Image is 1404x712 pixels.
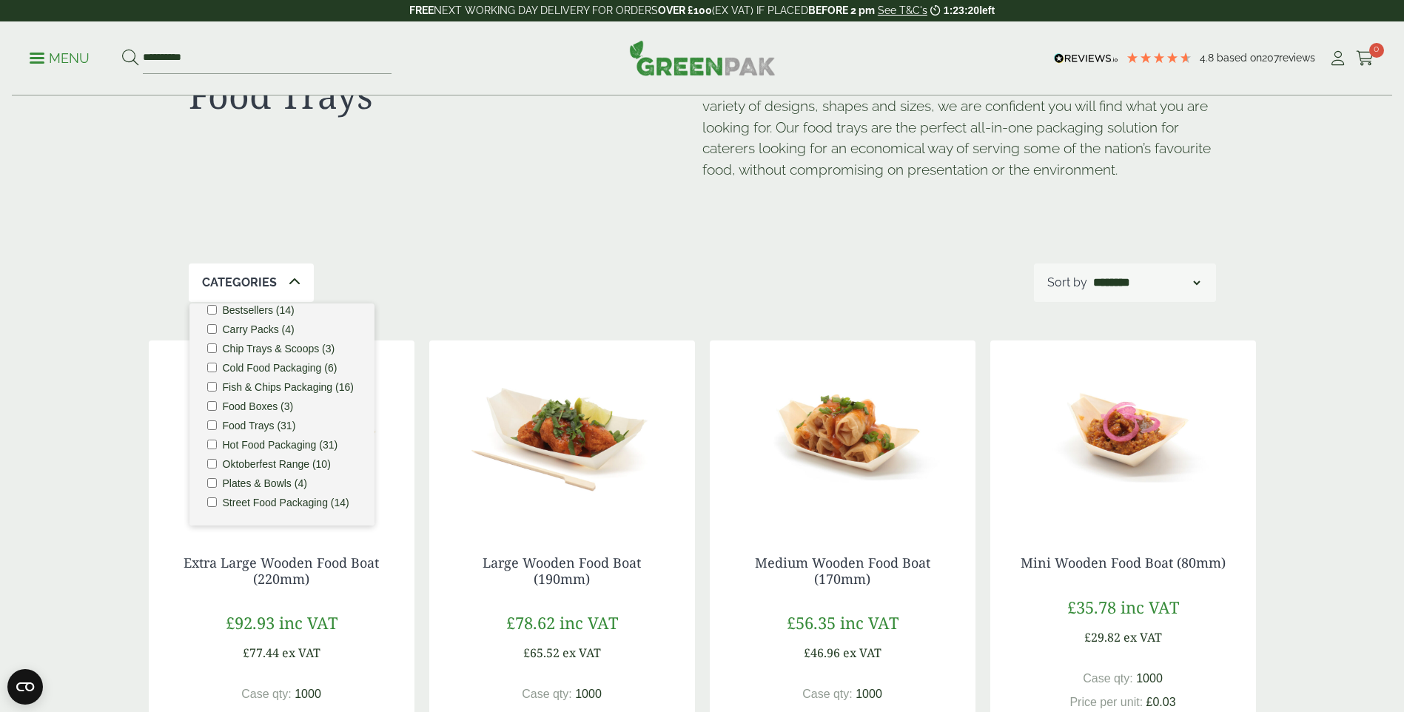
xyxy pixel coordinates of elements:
[282,645,320,661] span: ex VAT
[223,478,307,488] label: Plates & Bowls (4)
[787,611,836,634] span: £56.35
[223,440,338,450] label: Hot Food Packaging (31)
[1356,47,1374,70] a: 0
[1121,596,1179,618] span: inc VAT
[1329,51,1347,66] i: My Account
[184,554,379,588] a: Extra Large Wooden Food Boat (220mm)
[802,688,853,700] span: Case qty:
[1021,554,1226,571] a: Mini Wooden Food Boat (80mm)
[241,688,292,700] span: Case qty:
[629,40,776,75] img: GreenPak Supplies
[843,645,881,661] span: ex VAT
[1126,51,1192,64] div: 4.79 Stars
[30,50,90,64] a: Menu
[506,611,555,634] span: £78.62
[202,274,277,292] p: Categories
[755,554,930,588] a: Medium Wooden Food Boat (170mm)
[856,688,882,700] span: 1000
[223,363,337,373] label: Cold Food Packaging (6)
[840,611,899,634] span: inc VAT
[523,645,560,661] span: £65.52
[483,554,641,588] a: Large Wooden Food Boat (190mm)
[808,4,875,16] strong: BEFORE 2 pm
[7,669,43,705] button: Open CMP widget
[1047,274,1087,292] p: Sort by
[1356,51,1374,66] i: Cart
[1069,696,1143,708] span: Price per unit:
[223,382,354,392] label: Fish & Chips Packaging (16)
[1262,52,1279,64] span: 207
[223,459,331,469] label: Oktoberfest Range (10)
[1067,596,1116,618] span: £35.78
[990,340,1256,525] img: Mini Wooden Boat 80mm with food contents 2920004AA
[30,50,90,67] p: Menu
[149,340,414,525] img: Extra Large Wooden Boat 220mm with food contents V2 2920004AE
[429,340,695,525] img: Large Wooden Boat 190mm with food contents 2920004AD
[1136,672,1163,685] span: 1000
[295,688,321,700] span: 1000
[702,74,1216,181] p: We supply an extensive range of 100% compostable food trays; available in a variety of designs, s...
[979,4,995,16] span: left
[1279,52,1315,64] span: reviews
[223,305,295,315] label: Bestsellers (14)
[1083,672,1133,685] span: Case qty:
[878,4,927,16] a: See T&C's
[223,420,296,431] label: Food Trays (31)
[522,688,572,700] span: Case qty:
[409,4,434,16] strong: FREE
[189,74,702,117] h1: Food Trays
[562,645,601,661] span: ex VAT
[1123,629,1162,645] span: ex VAT
[575,688,602,700] span: 1000
[1369,43,1384,58] span: 0
[243,645,279,661] span: £77.44
[1217,52,1262,64] span: Based on
[804,645,840,661] span: £46.96
[223,401,294,412] label: Food Boxes (3)
[944,4,979,16] span: 1:23:20
[1054,53,1118,64] img: REVIEWS.io
[223,497,349,508] label: Street Food Packaging (14)
[223,343,335,354] label: Chip Trays & Scoops (3)
[710,340,975,525] img: Medium Wooden Boat 170mm with food contents V2 2920004AC 1
[560,611,618,634] span: inc VAT
[658,4,712,16] strong: OVER £100
[1084,629,1121,645] span: £29.82
[1090,274,1203,292] select: Shop order
[279,611,337,634] span: inc VAT
[1200,52,1217,64] span: 4.8
[223,324,295,335] label: Carry Packs (4)
[1146,696,1176,708] span: £0.03
[226,611,275,634] span: £92.93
